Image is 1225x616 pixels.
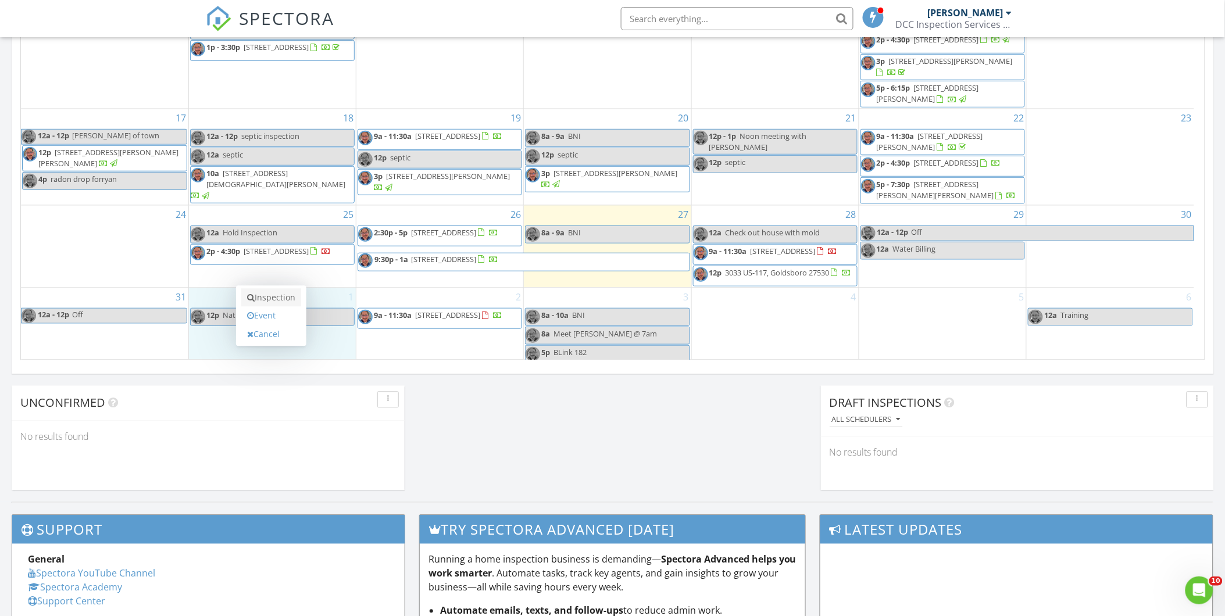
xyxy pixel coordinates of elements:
[358,253,373,268] img: 66881402816__7b981f9b629f484daebccf48f731c56f.jpg
[691,109,859,205] td: Go to August 21, 2025
[72,130,159,141] span: [PERSON_NAME] of town
[726,157,746,167] span: septic
[12,421,405,453] div: No results found
[541,149,554,160] span: 12p
[859,288,1026,364] td: Go to September 5, 2025
[681,288,691,307] a: Go to September 3, 2025
[844,206,859,224] a: Go to August 28, 2025
[1011,206,1026,224] a: Go to August 29, 2025
[191,149,205,164] img: 66881402816__7b981f9b629f484daebccf48f731c56f.jpg
[374,227,498,238] a: 2:30p - 5p [STREET_ADDRESS]
[568,131,581,141] span: BNI
[358,227,373,242] img: 66881402816__7b981f9b629f484daebccf48f731c56f.jpg
[206,310,219,320] span: 12p
[877,179,910,189] span: 5p - 7:30p
[693,244,858,265] a: 9a - 11:30a [STREET_ADDRESS]
[877,131,915,141] span: 9a - 11:30a
[191,246,205,260] img: 66881402816__7b981f9b629f484daebccf48f731c56f.jpg
[374,171,510,192] a: 3p [STREET_ADDRESS][PERSON_NAME]
[751,246,816,256] span: [STREET_ADDRESS]
[709,246,747,256] span: 9a - 11:30a
[374,310,502,320] a: 9a - 11:30a [STREET_ADDRESS]
[356,288,524,364] td: Go to September 2, 2025
[223,227,277,238] span: Hold Inspection
[38,147,178,169] span: [STREET_ADDRESS][PERSON_NAME][PERSON_NAME]
[526,328,540,343] img: 66881402816__7b981f9b629f484daebccf48f731c56f.jpg
[541,310,569,320] span: 8a - 10a
[541,347,550,357] span: 5p
[860,54,1025,80] a: 3p [STREET_ADDRESS][PERSON_NAME]
[709,267,722,278] span: 12p
[726,267,830,278] span: 3033 US-117, Goldsboro 27530
[415,131,480,141] span: [STREET_ADDRESS]
[206,246,240,256] span: 2p - 4:30p
[358,310,373,324] img: 66881402816__7b981f9b629f484daebccf48f731c56f.jpg
[860,81,1025,107] a: 5p - 6:15p [STREET_ADDRESS][PERSON_NAME]
[358,129,522,150] a: 9a - 11:30a [STREET_ADDRESS]
[568,227,581,238] span: BNI
[190,166,355,204] a: 10a [STREET_ADDRESS][DEMOGRAPHIC_DATA][PERSON_NAME]
[861,131,876,145] img: 66881402816__7b981f9b629f484daebccf48f731c56f.jpg
[38,147,51,157] span: 12p
[390,152,410,163] span: septic
[28,595,105,608] a: Support Center
[223,310,256,320] span: Nat lunch
[541,168,550,178] span: 3p
[38,174,47,184] span: 4p
[241,131,299,141] span: septic inspection
[341,109,356,128] a: Go to August 18, 2025
[358,169,522,195] a: 3p [STREET_ADDRESS][PERSON_NAME]
[1011,109,1026,128] a: Go to August 22, 2025
[356,109,524,205] td: Go to August 19, 2025
[541,227,565,238] span: 8a - 9a
[889,56,1013,66] span: [STREET_ADDRESS][PERSON_NAME]
[694,227,708,242] img: 66881402816__7b981f9b629f484daebccf48f731c56f.jpg
[411,254,476,264] span: [STREET_ADDRESS]
[914,34,979,45] span: [STREET_ADDRESS]
[877,83,979,104] a: 5p - 6:15p [STREET_ADDRESS][PERSON_NAME]
[524,288,691,364] td: Go to September 3, 2025
[694,157,708,171] img: 66881402816__7b981f9b629f484daebccf48f731c56f.jpg
[223,149,243,160] span: septic
[893,243,936,254] span: Water Billing
[428,553,797,594] p: Running a home inspection business is demanding— . Automate tasks, track key agents, and gain ins...
[821,437,1214,468] div: No results found
[553,328,657,339] span: Meet [PERSON_NAME] @ 7am
[428,553,797,580] strong: Spectora Advanced helps you work smarter
[676,109,691,128] a: Go to August 20, 2025
[358,152,373,167] img: 66881402816__7b981f9b629f484daebccf48f731c56f.jpg
[358,131,373,145] img: 66881402816__7b981f9b629f484daebccf48f731c56f.jpg
[191,168,345,200] a: 10a [STREET_ADDRESS][DEMOGRAPHIC_DATA][PERSON_NAME]
[411,227,476,238] span: [STREET_ADDRESS]
[341,206,356,224] a: Go to August 25, 2025
[206,168,219,178] span: 10a
[832,416,901,424] div: All schedulers
[1044,310,1057,320] span: 12a
[524,205,691,288] td: Go to August 27, 2025
[37,130,70,144] span: 12a - 12p
[860,33,1025,53] a: 2p - 4:30p [STREET_ADDRESS]
[206,227,219,238] span: 12a
[861,56,876,70] img: 66881402816__7b981f9b629f484daebccf48f731c56f.jpg
[877,83,910,93] span: 5p - 6:15p
[877,157,1001,168] a: 2p - 4:30p [STREET_ADDRESS]
[694,246,708,260] img: 66881402816__7b981f9b629f484daebccf48f731c56f.jpg
[241,307,301,325] a: Event
[206,149,219,160] span: 12a
[861,157,876,172] img: 66881402816__7b981f9b629f484daebccf48f731c56f.jpg
[22,130,36,144] img: 66881402816__7b981f9b629f484daebccf48f731c56f.jpg
[859,109,1026,205] td: Go to August 22, 2025
[22,145,187,171] a: 12p [STREET_ADDRESS][PERSON_NAME][PERSON_NAME]
[877,243,890,254] span: 12a
[206,16,335,40] a: SPECTORA
[191,42,205,56] img: 66881402816__7b981f9b629f484daebccf48f731c56f.jpg
[861,83,876,97] img: 66881402816__7b981f9b629f484daebccf48f731c56f.jpg
[830,395,942,411] span: Draft Inspections
[859,205,1026,288] td: Go to August 29, 2025
[860,129,1025,155] a: 9a - 11:30a [STREET_ADDRESS][PERSON_NAME]
[206,42,240,52] span: 1p - 3:30p
[21,205,188,288] td: Go to August 24, 2025
[1179,206,1194,224] a: Go to August 30, 2025
[190,40,355,61] a: 1p - 3:30p [STREET_ADDRESS]
[553,347,587,357] span: BLink 182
